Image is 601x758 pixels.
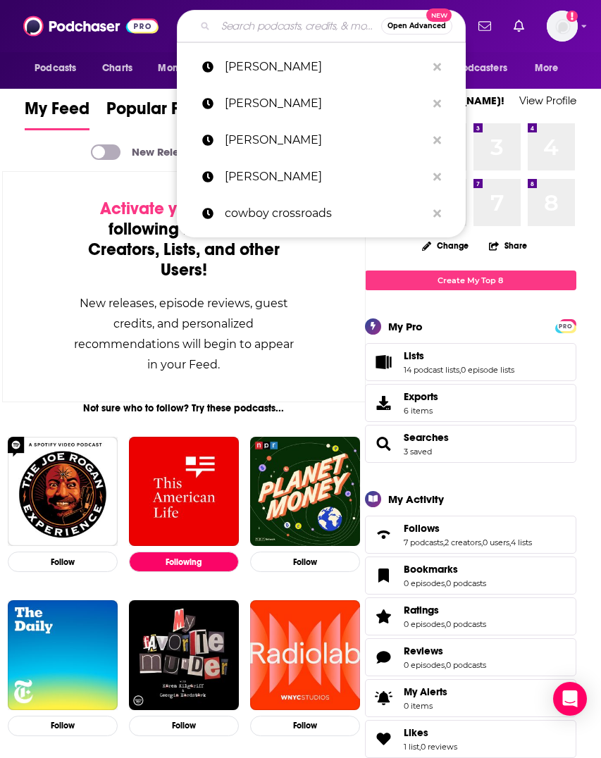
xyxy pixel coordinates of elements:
span: Bookmarks [365,557,576,595]
span: Follows [365,516,576,554]
a: Reviews [404,645,486,657]
img: User Profile [547,11,578,42]
span: Exports [404,390,438,403]
a: Ratings [404,604,486,616]
a: Follows [370,525,398,545]
div: Open Intercom Messenger [553,682,587,716]
button: Share [488,232,528,259]
a: 7 podcasts [404,538,443,547]
a: Popular Feed [106,98,209,130]
span: , [443,538,445,547]
span: , [481,538,483,547]
span: Likes [365,720,576,758]
span: Monitoring [158,58,208,78]
span: , [445,619,446,629]
button: open menu [430,55,528,82]
a: 2 creators [445,538,481,547]
a: Searches [370,434,398,454]
p: piker [225,122,426,159]
svg: Add a profile image [566,11,578,22]
span: Logged in as CookbookCarrie [547,11,578,42]
span: New [426,8,452,22]
button: Follow [250,552,360,572]
div: Not sure who to follow? Try these podcasts... [2,402,365,414]
img: Planet Money [250,437,360,547]
a: 0 reviews [421,742,457,752]
a: 1 list [404,742,419,752]
a: 3 saved [404,447,432,456]
span: Exports [370,393,398,413]
a: View Profile [519,94,576,107]
span: For Podcasters [440,58,507,78]
a: My Feed [25,98,89,130]
a: Lists [404,349,514,362]
button: Follow [129,716,239,736]
div: My Pro [388,320,423,333]
a: 0 episodes [404,619,445,629]
a: Likes [404,726,457,739]
a: PRO [557,320,574,330]
span: Open Advanced [388,23,446,30]
span: More [535,58,559,78]
img: This American Life [129,437,239,547]
a: [PERSON_NAME] [177,85,466,122]
button: Follow [8,716,118,736]
div: My Activity [388,492,444,506]
a: Ratings [370,607,398,626]
p: Charlie kirk [225,49,426,85]
a: Charts [93,55,141,82]
span: My Feed [25,98,89,128]
img: My Favorite Murder with Karen Kilgariff and Georgia Hardstark [129,600,239,710]
span: , [445,660,446,670]
a: Bookmarks [370,566,398,585]
span: Ratings [365,597,576,635]
a: New Releases & Guests Only [91,144,276,160]
button: Change [414,237,477,254]
div: New releases, episode reviews, guest credits, and personalized recommendations will begin to appe... [73,293,294,375]
a: 0 episode lists [461,365,514,375]
span: My Alerts [404,685,447,698]
span: , [419,742,421,752]
a: cowboy crossroads [177,195,466,232]
span: Podcasts [35,58,76,78]
a: Searches [404,431,449,444]
div: Search podcasts, credits, & more... [177,10,466,42]
p: Joe rogan [225,159,426,195]
img: The Joe Rogan Experience [8,437,118,547]
img: Podchaser - Follow, Share and Rate Podcasts [23,13,159,39]
a: Exports [365,384,576,422]
p: cowboy crossroads [225,195,426,232]
a: Radiolab [250,600,360,710]
img: The Daily [8,600,118,710]
span: , [459,365,461,375]
a: Show notifications dropdown [473,14,497,38]
button: open menu [525,55,576,82]
span: My Alerts [370,688,398,708]
span: , [445,578,446,588]
span: Charts [102,58,132,78]
span: Bookmarks [404,563,458,576]
a: 4 lists [511,538,532,547]
span: 6 items [404,406,438,416]
span: Likes [404,726,428,739]
button: Following [129,552,239,572]
a: Lists [370,352,398,372]
button: open menu [25,55,94,82]
button: open menu [148,55,226,82]
button: Open AdvancedNew [381,18,452,35]
span: Lists [365,343,576,381]
span: Lists [404,349,424,362]
span: , [509,538,511,547]
button: Show profile menu [547,11,578,42]
a: Show notifications dropdown [508,14,530,38]
a: [PERSON_NAME] [177,122,466,159]
a: 0 podcasts [446,578,486,588]
p: hasan piker [225,85,426,122]
span: Searches [365,425,576,463]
